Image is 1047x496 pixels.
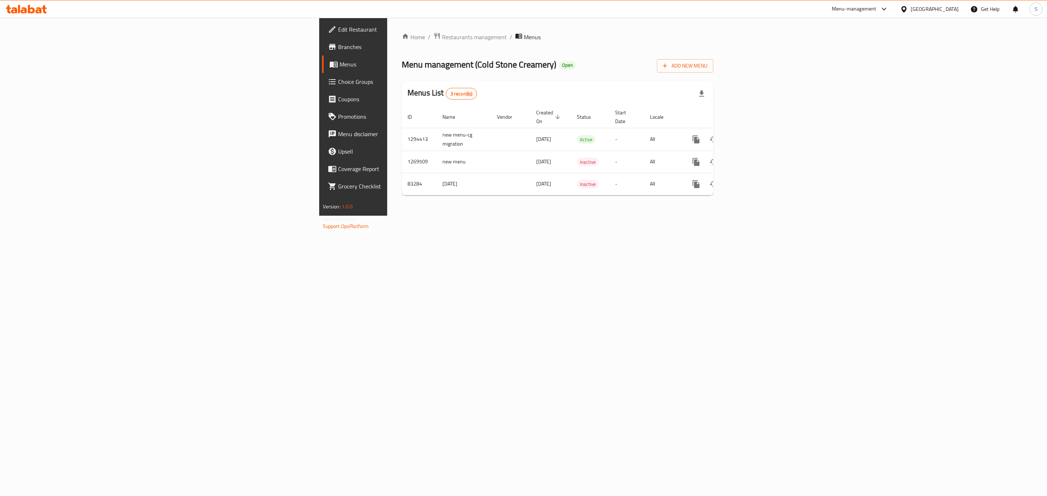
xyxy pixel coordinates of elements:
[705,175,722,193] button: Change Status
[559,61,576,70] div: Open
[609,173,644,195] td: -
[497,113,522,121] span: Vendor
[577,180,599,188] span: Inactive
[338,182,488,191] span: Grocery Checklist
[322,108,494,125] a: Promotions
[687,131,705,148] button: more
[663,61,707,70] span: Add New Menu
[446,90,477,97] span: 3 record(s)
[577,158,599,166] span: Inactive
[322,160,494,178] a: Coverage Report
[408,113,421,121] span: ID
[577,135,595,144] div: Active
[338,77,488,86] span: Choice Groups
[705,153,722,171] button: Change Status
[657,59,713,73] button: Add New Menu
[536,134,551,144] span: [DATE]
[338,164,488,173] span: Coverage Report
[322,178,494,195] a: Grocery Checklist
[402,32,713,42] nav: breadcrumb
[1035,5,1038,13] span: S
[609,128,644,151] td: -
[832,5,876,13] div: Menu-management
[338,147,488,156] span: Upsell
[911,5,959,13] div: [GEOGRAPHIC_DATA]
[338,95,488,103] span: Coupons
[536,157,551,166] span: [DATE]
[402,106,763,195] table: enhanced table
[338,42,488,51] span: Branches
[322,21,494,38] a: Edit Restaurant
[644,173,682,195] td: All
[322,56,494,73] a: Menus
[322,38,494,56] a: Branches
[615,108,635,126] span: Start Date
[687,175,705,193] button: more
[559,62,576,68] span: Open
[687,153,705,171] button: more
[322,90,494,108] a: Coupons
[650,113,673,121] span: Locale
[338,130,488,138] span: Menu disclaimer
[644,128,682,151] td: All
[446,88,477,99] div: Total records count
[322,73,494,90] a: Choice Groups
[323,221,369,231] a: Support.OpsPlatform
[338,25,488,34] span: Edit Restaurant
[682,106,763,128] th: Actions
[322,143,494,160] a: Upsell
[442,113,465,121] span: Name
[408,88,477,99] h2: Menus List
[524,33,541,41] span: Menus
[338,112,488,121] span: Promotions
[693,85,710,102] div: Export file
[536,179,551,188] span: [DATE]
[705,131,722,148] button: Change Status
[340,60,488,69] span: Menus
[577,135,595,144] span: Active
[322,125,494,143] a: Menu disclaimer
[644,151,682,173] td: All
[342,202,353,211] span: 1.0.0
[510,33,512,41] li: /
[609,151,644,173] td: -
[323,214,356,224] span: Get support on:
[577,113,601,121] span: Status
[536,108,562,126] span: Created On
[323,202,341,211] span: Version:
